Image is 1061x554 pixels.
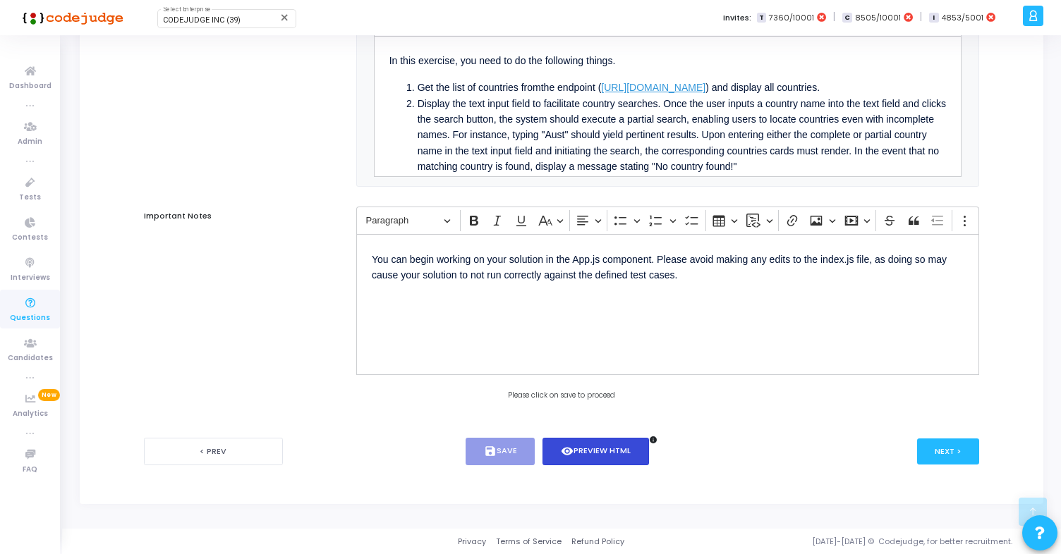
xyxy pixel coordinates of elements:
[842,13,851,23] span: C
[356,207,979,234] div: Editor toolbar
[418,82,541,93] span: Get the list of countries from
[757,13,766,23] span: T
[601,82,705,93] u: [URL][DOMAIN_NAME]
[458,536,486,548] a: Privacy
[38,389,60,401] span: New
[484,445,497,457] i: save
[18,4,123,32] img: logo
[920,10,922,25] span: |
[279,12,291,23] mat-icon: Clear
[144,438,283,465] button: < Prev
[11,272,50,284] span: Interviews
[624,536,1043,548] div: [DATE]-[DATE] © Codejudge, for better recruitment.
[374,36,962,177] div: Editor editing area: main
[649,436,657,444] i: info
[542,438,649,465] button: visibilityPreview HTML
[466,438,535,465] button: saveSave
[418,80,947,95] li: the endpoint ( ) and display all countries.
[349,390,774,401] div: Please click on save to proceed
[917,438,980,464] button: Next >
[9,80,51,92] span: Dashboard
[8,352,53,364] span: Candidates
[561,445,574,457] i: visibility
[833,10,835,25] span: |
[144,210,212,222] label: Important Notes
[23,464,37,476] span: FAQ
[366,212,439,229] span: Paragraph
[389,51,947,69] p: ⁠⁠⁠⁠⁠⁠⁠
[10,312,50,324] span: Questions
[418,96,947,175] li: Display the text input field to facilitate country searches. Once the user inputs a country name ...
[571,536,624,548] a: Refund Policy
[360,210,457,232] button: Paragraph
[18,136,42,148] span: Admin
[13,408,48,420] span: Analytics
[942,12,983,24] span: 4853/5001
[356,234,979,375] div: Editor editing area: main
[163,16,241,25] span: CODEJUDGE INC (39)
[496,536,562,548] a: Terms of Service
[769,12,814,24] span: 7360/10001
[929,13,938,23] span: I
[372,250,964,283] p: You can begin working on your solution in the App.js component. Please avoid making any edits to ...
[855,12,901,24] span: 8505/10001
[723,12,751,24] label: Invites:
[19,192,41,204] span: Tests
[389,55,616,66] span: In this exercise, you need to do the following things.
[12,232,48,244] span: Contests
